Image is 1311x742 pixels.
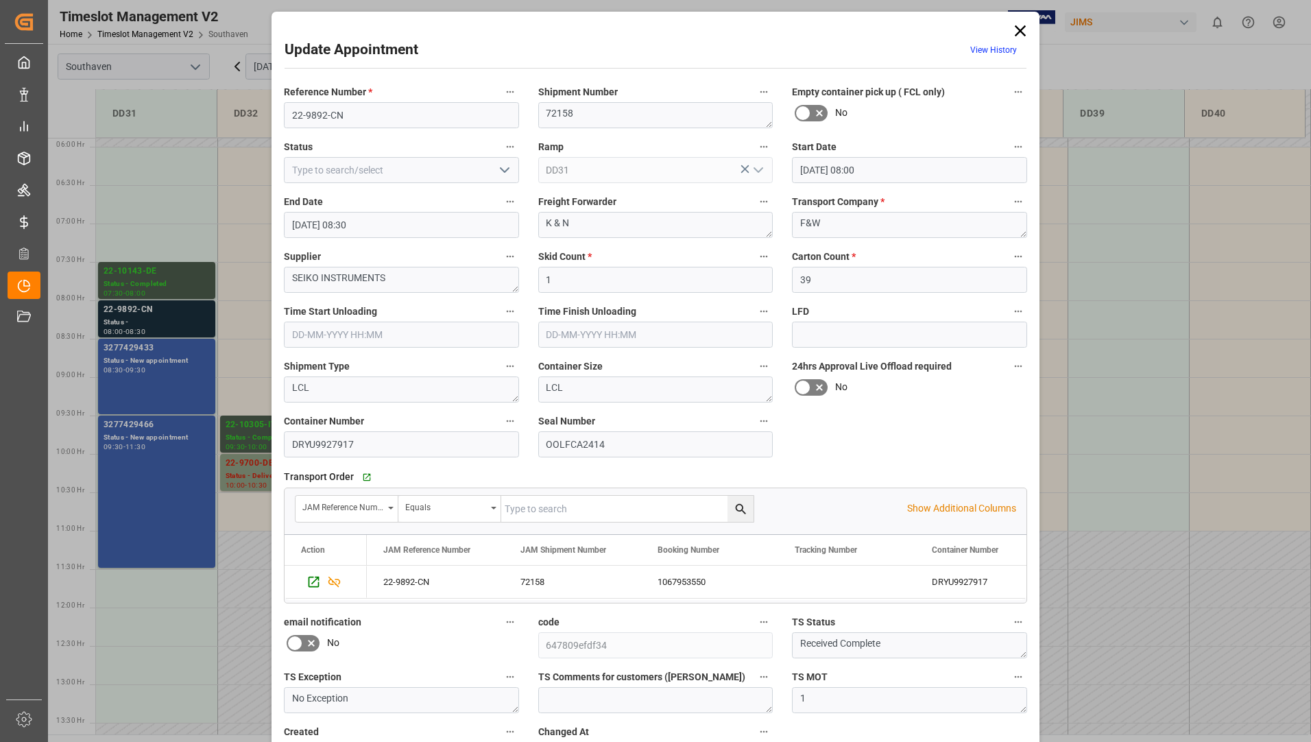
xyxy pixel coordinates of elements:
[538,322,773,348] input: DD-MM-YYYY HH:MM
[755,83,773,101] button: Shipment Number
[915,566,1053,598] div: DRYU9927917
[398,496,501,522] button: open menu
[538,195,616,209] span: Freight Forwarder
[501,357,519,375] button: Shipment Type
[755,613,773,631] button: code
[284,376,519,403] textarea: LCL
[301,545,325,555] div: Action
[641,566,778,598] div: 1067953550
[792,632,1027,658] textarea: Received Complete
[284,140,313,154] span: Status
[792,670,828,684] span: TS MOT
[327,636,339,650] span: No
[284,414,364,429] span: Container Number
[755,723,773,741] button: Changed At
[792,359,952,374] span: 24hrs Approval Live Offload required
[501,193,519,211] button: End Date
[1009,302,1027,320] button: LFD
[1009,193,1027,211] button: Transport Company *
[284,212,519,238] input: DD-MM-YYYY HH:MM
[284,85,372,99] span: Reference Number
[538,85,618,99] span: Shipment Number
[538,157,773,183] input: Type to search/select
[755,248,773,265] button: Skid Count *
[284,725,319,739] span: Created
[493,160,514,181] button: open menu
[835,380,847,394] span: No
[755,668,773,686] button: TS Comments for customers ([PERSON_NAME])
[755,302,773,320] button: Time Finish Unloading
[504,566,641,598] div: 72158
[501,83,519,101] button: Reference Number *
[538,250,592,264] span: Skid Count
[538,670,745,684] span: TS Comments for customers ([PERSON_NAME])
[284,157,519,183] input: Type to search/select
[538,615,560,630] span: code
[792,250,856,264] span: Carton Count
[1009,668,1027,686] button: TS MOT
[284,615,361,630] span: email notification
[538,212,773,238] textarea: K & N
[367,566,504,598] div: 22-9892-CN
[1009,613,1027,631] button: TS Status
[538,140,564,154] span: Ramp
[538,359,603,374] span: Container Size
[1009,248,1027,265] button: Carton Count *
[727,496,754,522] button: search button
[792,195,885,209] span: Transport Company
[296,496,398,522] button: open menu
[285,566,367,599] div: Press SPACE to select this row.
[792,212,1027,238] textarea: F&W
[284,195,323,209] span: End Date
[792,157,1027,183] input: DD-MM-YYYY HH:MM
[501,723,519,741] button: Created
[792,615,835,630] span: TS Status
[284,267,519,293] textarea: SEIKO INSTRUMENTS
[907,501,1016,516] p: Show Additional Columns
[285,39,418,61] h2: Update Appointment
[755,412,773,430] button: Seal Number
[284,304,377,319] span: Time Start Unloading
[835,106,847,120] span: No
[284,250,321,264] span: Supplier
[284,687,519,713] textarea: No Exception
[747,160,768,181] button: open menu
[501,412,519,430] button: Container Number
[792,304,809,319] span: LFD
[792,687,1027,713] textarea: 1
[501,496,754,522] input: Type to search
[284,670,341,684] span: TS Exception
[538,102,773,128] textarea: 72158
[1009,357,1027,375] button: 24hrs Approval Live Offload required
[538,304,636,319] span: Time Finish Unloading
[383,545,470,555] span: JAM Reference Number
[1009,83,1027,101] button: Empty container pick up ( FCL only)
[538,414,595,429] span: Seal Number
[284,470,354,484] span: Transport Order
[932,545,998,555] span: Container Number
[792,140,837,154] span: Start Date
[501,302,519,320] button: Time Start Unloading
[970,45,1017,55] a: View History
[284,359,350,374] span: Shipment Type
[795,545,857,555] span: Tracking Number
[520,545,606,555] span: JAM Shipment Number
[538,376,773,403] textarea: LCL
[501,248,519,265] button: Supplier
[302,498,383,514] div: JAM Reference Number
[755,193,773,211] button: Freight Forwarder
[538,725,589,739] span: Changed At
[284,322,519,348] input: DD-MM-YYYY HH:MM
[405,498,486,514] div: Equals
[501,668,519,686] button: TS Exception
[1009,138,1027,156] button: Start Date
[755,357,773,375] button: Container Size
[755,138,773,156] button: Ramp
[501,138,519,156] button: Status
[501,613,519,631] button: email notification
[792,85,945,99] span: Empty container pick up ( FCL only)
[658,545,719,555] span: Booking Number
